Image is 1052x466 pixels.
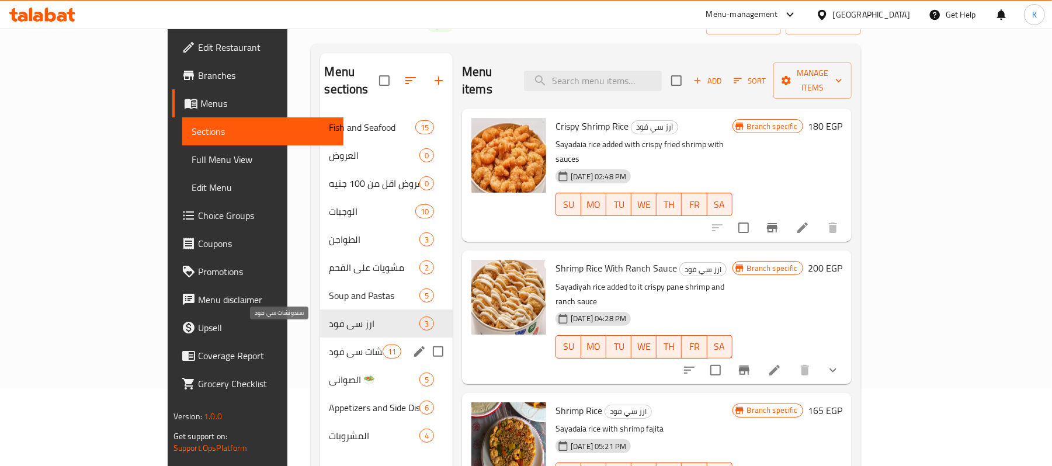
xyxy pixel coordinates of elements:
button: SU [555,335,581,359]
span: مشويات علي الفحم [329,260,419,274]
span: 3 [420,318,433,329]
div: المشروبات [329,429,419,443]
span: [DATE] 02:48 PM [566,171,631,182]
span: Select all sections [372,68,397,93]
a: Support.OpsPlatform [173,440,248,455]
div: items [415,204,434,218]
span: 1.0.0 [204,409,222,424]
a: Edit Restaurant [172,33,343,61]
span: Select to update [703,358,728,382]
a: Edit menu item [768,363,782,377]
button: Add [689,72,726,90]
a: Edit Menu [182,173,343,201]
div: items [419,401,434,415]
span: Soup and Pastas [329,288,419,302]
div: المشروبات4 [320,422,453,450]
span: Coverage Report [198,349,334,363]
span: WE [636,338,652,355]
span: الصواني 🥗 [329,373,419,387]
button: TU [606,335,631,359]
div: items [419,148,434,162]
span: Branch specific [742,263,803,274]
div: items [415,120,434,134]
span: 4 [420,430,433,441]
button: TU [606,193,631,216]
button: Manage items [773,62,852,99]
img: Shrimp Rice With Ranch Sauce [471,260,546,335]
img: Crispy Shrimp Rice [471,118,546,193]
span: MO [586,338,602,355]
button: MO [581,193,606,216]
div: items [419,260,434,274]
button: SA [707,193,732,216]
div: items [419,373,434,387]
span: 6 [420,402,433,413]
span: [DATE] 05:21 PM [566,441,631,452]
div: مشويات علي الفحم2 [320,253,453,281]
div: الصواني 🥗5 [320,366,453,394]
span: 15 [416,122,433,133]
span: Add item [689,72,726,90]
p: Sayadaia rice with shrimp fajita [555,422,732,436]
button: Branch-specific-item [758,214,786,242]
span: 10 [416,206,433,217]
span: 0 [420,150,433,161]
span: Menus [200,96,334,110]
div: ارز سي فود [605,405,652,419]
button: TH [657,193,682,216]
span: SA [712,196,728,213]
button: SU [555,193,581,216]
div: ارز سي فود [631,120,678,134]
span: TU [611,196,627,213]
span: SU [561,196,577,213]
input: search [524,71,662,91]
p: Sayadaia rice added with crispy fried shrimp with sauces [555,137,732,166]
span: Fish and Seafood [329,120,415,134]
button: WE [631,193,657,216]
a: Sections [182,117,343,145]
button: show more [819,356,847,384]
a: Full Menu View [182,145,343,173]
span: عروض اقل من 100 جنيه [329,176,419,190]
nav: Menu sections [320,109,453,454]
span: TU [611,338,627,355]
span: Select section [664,68,689,93]
button: Branch-specific-item [730,356,758,384]
span: Branches [198,68,334,82]
div: items [383,345,401,359]
span: Branch specific [742,405,803,416]
span: Add [692,74,723,88]
span: TH [661,338,677,355]
span: SU [561,338,577,355]
span: الوجبات [329,204,415,218]
span: ارز سي فود [605,405,651,418]
a: Menu disclaimer [172,286,343,314]
span: Edit Menu [192,180,334,194]
div: Fish and Seafood15 [320,113,453,141]
span: Full Menu View [192,152,334,166]
div: الوجبات10 [320,197,453,225]
span: الطواجن [329,232,419,246]
span: Appetizers and Side Dishes [329,401,419,415]
a: Menus [172,89,343,117]
div: ارز سي فود [679,262,727,276]
span: Coupons [198,237,334,251]
span: [DATE] 04:28 PM [566,313,631,324]
a: Choice Groups [172,201,343,229]
span: 5 [420,374,433,385]
span: MO [586,196,602,213]
span: import [716,16,772,31]
p: Sayadiyah rice added to it crispy pane shrimp and ranch sauce [555,280,732,309]
div: items [419,288,434,302]
span: Shrimp Rice [555,402,602,419]
span: Menu disclaimer [198,293,334,307]
div: [GEOGRAPHIC_DATA] [833,8,910,21]
span: Shrimp Rice With Ranch Sauce [555,259,677,277]
span: Sections [192,124,334,138]
a: Coverage Report [172,342,343,370]
button: WE [631,335,657,359]
div: الطواجن3 [320,225,453,253]
a: Branches [172,61,343,89]
span: Version: [173,409,202,424]
div: Appetizers and Side Dishes6 [320,394,453,422]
